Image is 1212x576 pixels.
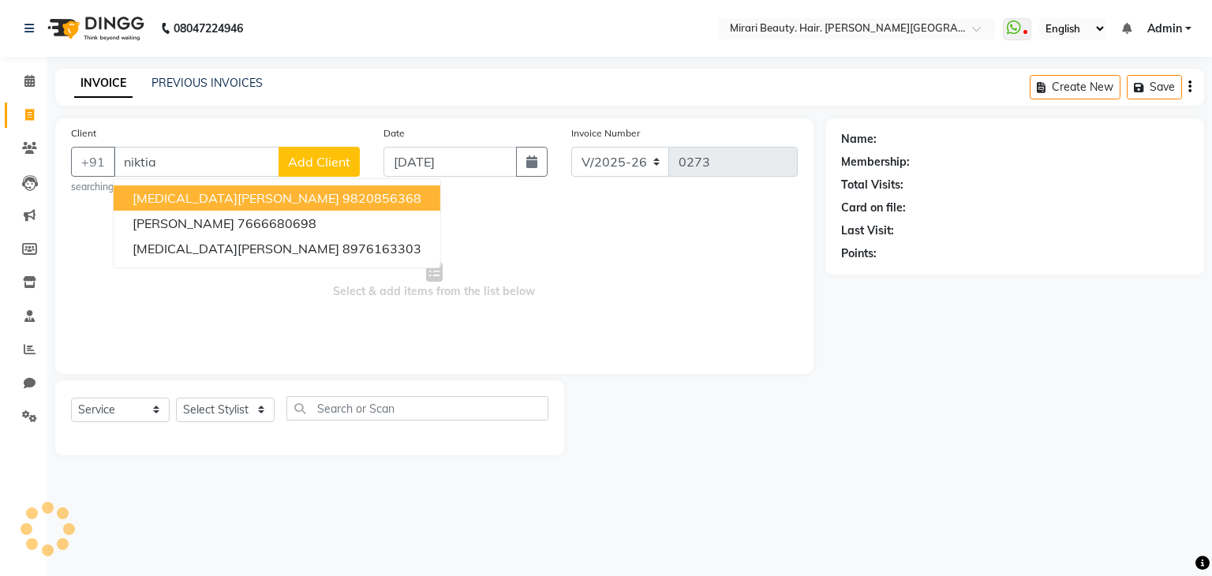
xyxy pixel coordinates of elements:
img: logo [40,6,148,50]
a: PREVIOUS INVOICES [151,76,263,90]
div: Card on file: [841,200,906,216]
label: Client [71,126,96,140]
small: searching... [71,180,360,194]
span: Admin [1147,21,1182,37]
button: Save [1127,75,1182,99]
div: Membership: [841,154,910,170]
ngb-highlight: 7666680698 [238,215,316,231]
span: [MEDICAL_DATA][PERSON_NAME] [133,241,339,256]
ngb-highlight: 8976163303 [342,241,421,256]
button: +91 [71,147,115,177]
input: Search or Scan [286,396,548,421]
input: Search by Name/Mobile/Email/Code [114,147,279,177]
label: Invoice Number [571,126,640,140]
span: Select & add items from the list below [71,200,798,358]
a: INVOICE [74,69,133,98]
span: Add Client [288,154,350,170]
label: Date [383,126,405,140]
div: Name: [841,131,877,148]
span: [MEDICAL_DATA][PERSON_NAME] [133,190,339,206]
ngb-highlight: 9820856368 [342,190,421,206]
button: Add Client [279,147,360,177]
div: Last Visit: [841,223,894,239]
button: Create New [1030,75,1120,99]
div: Points: [841,245,877,262]
span: [PERSON_NAME] [133,215,234,231]
b: 08047224946 [174,6,243,50]
div: Total Visits: [841,177,903,193]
